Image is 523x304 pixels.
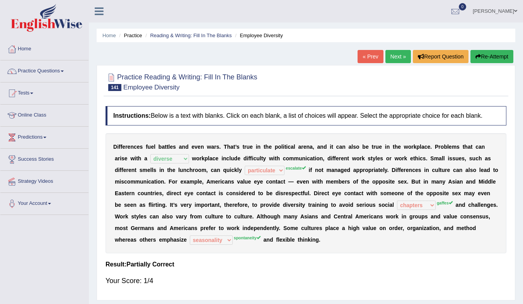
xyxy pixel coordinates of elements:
[230,144,233,150] b: a
[0,60,89,80] a: Practice Questions
[448,155,449,161] b: i
[130,144,134,150] b: n
[284,144,286,150] b: t
[439,155,442,161] b: a
[313,144,314,150] b: ,
[349,144,352,150] b: a
[146,144,148,150] b: f
[371,167,373,173] b: r
[256,144,257,150] b: i
[242,144,244,150] b: t
[165,144,167,150] b: t
[169,144,170,150] b: l
[331,144,333,150] b: t
[179,144,182,150] b: a
[286,155,290,161] b: o
[253,155,256,161] b: c
[207,144,211,150] b: w
[180,167,183,173] b: u
[216,144,219,150] b: s
[368,167,372,173] b: p
[178,167,180,173] b: l
[224,144,227,150] b: T
[359,167,363,173] b: p
[413,155,415,161] b: t
[231,155,234,161] b: u
[208,155,210,161] b: l
[385,50,411,63] a: Next »
[356,155,360,161] b: o
[420,155,423,161] b: c
[136,155,138,161] b: t
[463,144,465,150] b: t
[273,155,275,161] b: i
[167,167,169,173] b: t
[172,167,175,173] b: e
[217,167,220,173] b: n
[457,144,460,150] b: s
[415,155,419,161] b: h
[118,155,120,161] b: r
[210,155,213,161] b: a
[193,167,195,173] b: r
[281,144,283,150] b: l
[263,155,266,161] b: y
[288,144,291,150] b: c
[421,144,424,150] b: a
[347,155,349,161] b: t
[362,155,365,161] b: k
[344,167,347,173] b: e
[130,155,135,161] b: w
[123,84,180,91] small: Employee Diversity
[379,144,382,150] b: e
[472,155,476,161] b: u
[244,155,247,161] b: d
[358,50,383,63] a: « Prev
[455,155,459,161] b: u
[260,155,261,161] b: l
[121,155,124,161] b: s
[214,167,217,173] b: a
[331,167,334,173] b: a
[153,167,157,173] b: s
[438,144,440,150] b: r
[301,144,303,150] b: r
[385,144,387,150] b: i
[462,155,465,161] b: s
[420,144,421,150] b: l
[106,72,257,91] h2: Practice Reading & Writing: Fill In The Blanks
[124,155,128,161] b: e
[148,144,151,150] b: u
[221,155,223,161] b: i
[283,144,284,150] b: i
[198,144,201,150] b: e
[234,155,238,161] b: d
[128,167,131,173] b: e
[106,106,506,125] h4: Below is a text with blanks. Click on each blank, a list of choices will appear. Select the appro...
[183,167,187,173] b: n
[353,167,356,173] b: a
[0,171,89,190] a: Strategy Videos
[233,144,235,150] b: t
[377,155,380,161] b: e
[365,167,368,173] b: o
[373,144,375,150] b: r
[393,144,395,150] b: t
[289,155,294,161] b: m
[341,167,344,173] b: g
[269,155,273,161] b: w
[257,144,261,150] b: n
[229,155,231,161] b: l
[294,144,295,150] b: l
[428,144,431,150] b: e
[371,155,373,161] b: t
[315,155,316,161] b: i
[411,144,413,150] b: r
[275,144,278,150] b: p
[235,144,236,150] b: ’
[404,155,407,161] b: k
[399,155,402,161] b: o
[286,166,305,170] sup: escalate
[322,167,324,173] b: t
[316,155,320,161] b: o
